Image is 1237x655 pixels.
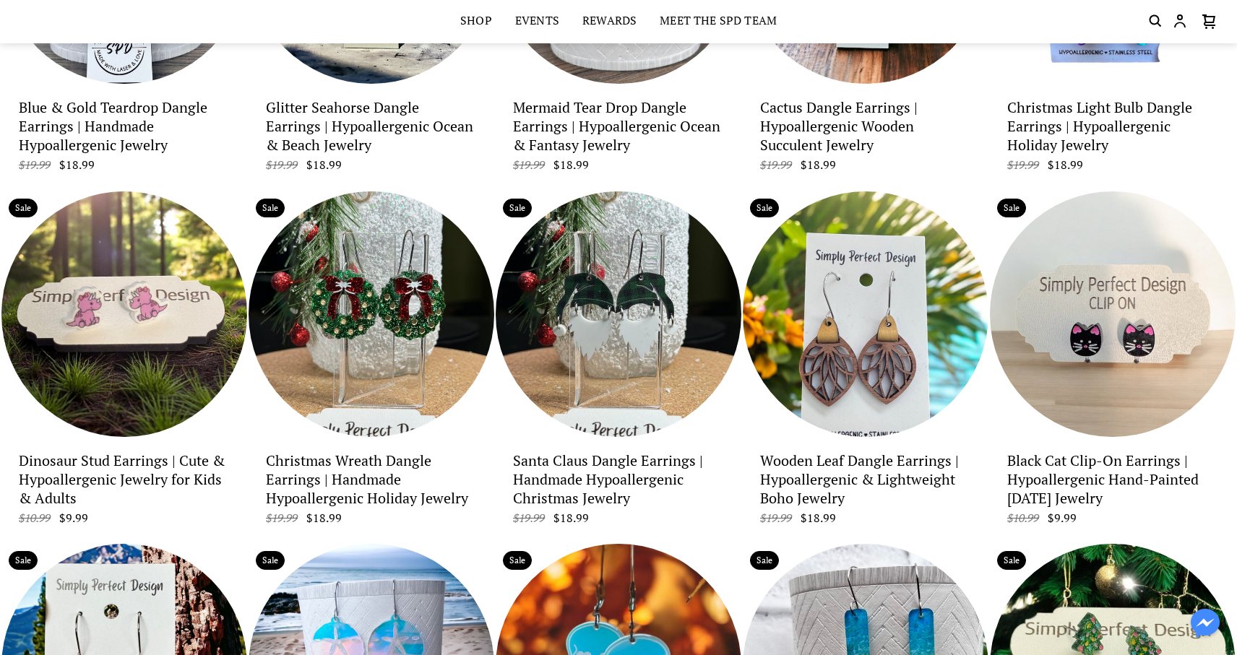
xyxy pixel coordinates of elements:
[801,157,836,173] span: $18.99
[1048,157,1083,173] span: $18.99
[19,510,56,526] span: $10.99
[582,12,637,32] a: Rewards
[990,191,1236,437] a: Black Cat Clip-On Earrings | Hypoallergenic Hand-Painted Halloween Jewelry
[1007,448,1218,526] a: Black Cat Clip-On Earrings | Hypoallergenic Hand-Painted [DATE] Jewelry $10.99 $9.99
[513,451,724,508] p: Santa Claus Dangle Earrings | Handmade Hypoallergenic Christmas Jewelry
[1007,510,1045,526] span: $10.99
[1197,12,1223,31] button: Cart icon
[801,510,836,526] span: $18.99
[553,157,589,173] span: $18.99
[1171,12,1189,31] button: Customer account
[1007,98,1218,155] p: Christmas Light Bulb Dangle Earrings | Hypoallergenic Holiday Jewelry
[1147,12,1164,31] button: Search
[553,510,589,526] span: $18.99
[249,191,494,437] a: Christmas Wreath Dangle Earrings | Handmade Hypoallergenic Holiday Jewelry
[513,95,724,173] a: Mermaid Tear Drop Dangle Earrings | Hypoallergenic Ocean & Fantasy Jewelry $19.99 $18.99
[306,510,342,526] span: $18.99
[760,95,971,173] a: Cactus Dangle Earrings | Hypoallergenic Wooden Succulent Jewelry $19.99 $18.99
[59,510,88,526] span: $9.99
[515,12,559,32] a: Events
[19,157,56,173] span: $19.99
[760,448,971,526] a: Wooden Leaf Dangle Earrings | Hypoallergenic & Lightweight Boho Jewelry $19.99 $18.99
[19,95,230,173] a: Blue & Gold Teardrop Dangle Earrings | Handmade Hypoallergenic Jewelry $19.99 $18.99
[266,510,303,526] span: $19.99
[513,448,724,526] a: Santa Claus Dangle Earrings | Handmade Hypoallergenic Christmas Jewelry $19.99 $18.99
[1007,157,1045,173] span: $19.99
[266,448,477,526] a: Christmas Wreath Dangle Earrings | Handmade Hypoallergenic Holiday Jewelry $19.99 $18.99
[266,451,477,508] p: Christmas Wreath Dangle Earrings | Handmade Hypoallergenic Holiday Jewelry
[460,12,492,32] a: Shop
[266,157,303,173] span: $19.99
[1007,95,1218,173] a: Christmas Light Bulb Dangle Earrings | Hypoallergenic Holiday Jewelry $19.99 $18.99
[660,12,777,32] a: Meet the SPD Team
[1048,510,1077,526] span: $9.99
[513,510,551,526] span: $19.99
[743,191,988,437] a: Wooden Leaf Dangle Earrings | Hypoallergenic & Lightweight Boho Jewelry
[1,191,247,437] a: Dinosaur Stud Earrings | Cute & Hypoallergenic Jewelry for Kids & Adults
[19,451,230,508] p: Dinosaur Stud Earrings | Cute & Hypoallergenic Jewelry for Kids & Adults
[266,95,477,173] a: Glitter Seahorse Dangle Earrings | Hypoallergenic Ocean & Beach Jewelry $19.99 $18.99
[513,157,551,173] span: $19.99
[513,98,724,155] p: Mermaid Tear Drop Dangle Earrings | Hypoallergenic Ocean & Fantasy Jewelry
[1007,451,1218,508] p: Black Cat Clip-On Earrings | Hypoallergenic Hand-Painted Halloween Jewelry
[496,191,741,437] a: Santa Claus Dangle Earrings | Handmade Hypoallergenic Christmas Jewelry
[19,98,230,155] p: Blue & Gold Teardrop Dangle Earrings | Handmade Hypoallergenic Jewelry
[760,157,798,173] span: $19.99
[760,451,971,508] p: Wooden Leaf Dangle Earrings | Hypoallergenic & Lightweight Boho Jewelry
[19,448,230,526] a: Dinosaur Stud Earrings | Cute & Hypoallergenic Jewelry for Kids & Adults $10.99 $9.99
[760,510,798,526] span: $19.99
[59,157,95,173] span: $18.99
[306,157,342,173] span: $18.99
[266,98,477,155] p: Glitter Seahorse Dangle Earrings | Hypoallergenic Ocean & Beach Jewelry
[760,98,971,155] p: Cactus Dangle Earrings | Hypoallergenic Wooden Succulent Jewelry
